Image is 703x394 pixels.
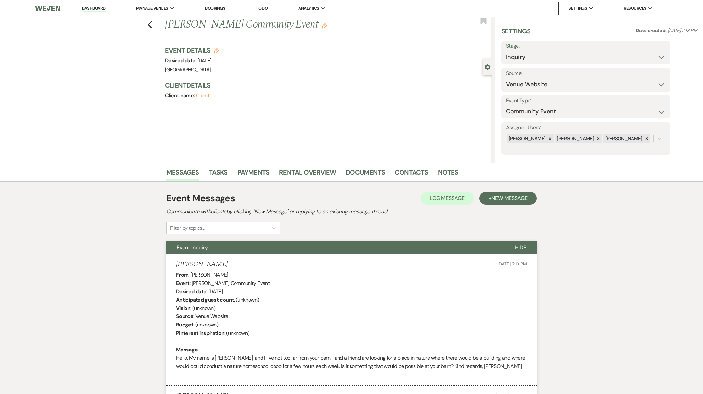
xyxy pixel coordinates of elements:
div: [PERSON_NAME] [507,134,547,143]
a: Notes [438,167,458,181]
button: Edit [322,23,327,29]
a: Dashboard [82,6,105,12]
b: Anticipated guest count [176,296,234,303]
b: Pinterest inspiration [176,330,224,337]
span: Resources [624,5,646,12]
button: Close lead details [485,64,491,70]
span: [GEOGRAPHIC_DATA] [165,67,211,73]
div: : [PERSON_NAME] : [PERSON_NAME] Community Event : [DATE] : (unknown) : (unknown) : Venue Website ... [176,271,527,379]
label: Source: [506,69,665,78]
span: Settings [569,5,587,12]
span: Date created: [636,27,668,34]
div: [PERSON_NAME] [603,134,643,143]
span: [DATE] 2:13 PM [497,261,527,267]
div: Filter by topics... [170,224,205,232]
a: Tasks [209,167,228,181]
b: Budget [176,321,193,328]
button: Log Message [421,192,474,205]
h5: [PERSON_NAME] [176,260,228,268]
span: [DATE] [198,57,211,64]
span: Hide [515,244,526,251]
button: Hide [505,241,537,254]
img: Weven Logo [35,2,60,15]
span: Client name: [165,92,196,99]
b: From [176,271,188,278]
label: Stage: [506,42,665,51]
a: Bookings [205,6,225,11]
h2: Communicate with clients by clicking "New Message" or replying to an existing message thread. [166,208,537,215]
span: [DATE] 2:13 PM [668,27,697,34]
b: Desired date [176,288,206,295]
button: +New Message [479,192,537,205]
a: Documents [346,167,385,181]
span: Manage Venues [136,5,168,12]
h1: Event Messages [166,191,235,205]
h1: [PERSON_NAME] Community Event [165,17,424,32]
span: Analytics [298,5,319,12]
b: Message [176,346,198,353]
h3: Settings [501,27,531,41]
label: Event Type: [506,96,665,105]
b: Event [176,280,190,287]
span: Log Message [430,195,465,202]
label: Assigned Users: [506,123,665,132]
a: To Do [256,6,268,11]
b: Vision [176,305,190,312]
a: Payments [237,167,270,181]
span: Desired date: [165,57,198,64]
b: Source [176,313,193,320]
a: Contacts [395,167,428,181]
button: Event Inquiry [166,241,505,254]
h3: Event Details [165,46,219,55]
span: New Message [492,195,528,202]
button: Client [196,93,210,98]
span: Event Inquiry [177,244,208,251]
a: Messages [166,167,199,181]
a: Rental Overview [279,167,336,181]
h3: Client Details [165,81,486,90]
div: [PERSON_NAME] [555,134,595,143]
